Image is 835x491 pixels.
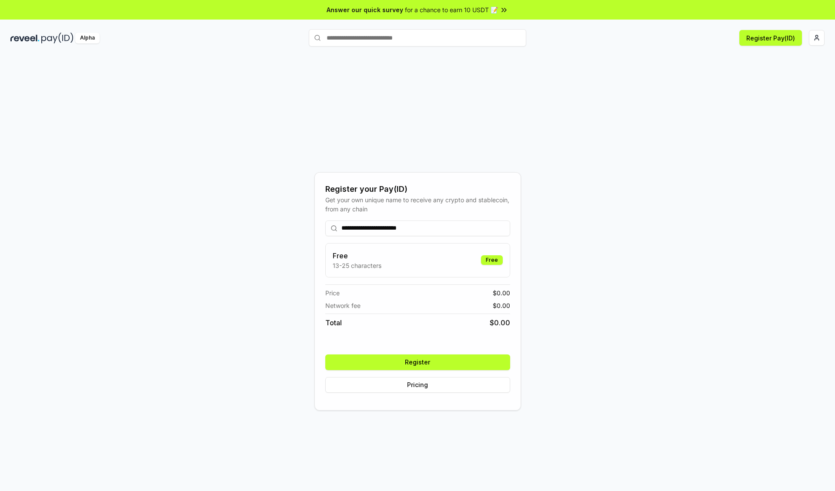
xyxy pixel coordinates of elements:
[75,33,100,43] div: Alpha
[739,30,802,46] button: Register Pay(ID)
[405,5,498,14] span: for a chance to earn 10 USDT 📝
[333,251,381,261] h3: Free
[481,255,503,265] div: Free
[325,183,510,195] div: Register your Pay(ID)
[325,317,342,328] span: Total
[41,33,73,43] img: pay_id
[333,261,381,270] p: 13-25 characters
[325,195,510,214] div: Get your own unique name to receive any crypto and stablecoin, from any chain
[325,377,510,393] button: Pricing
[327,5,403,14] span: Answer our quick survey
[493,301,510,310] span: $ 0.00
[325,354,510,370] button: Register
[493,288,510,297] span: $ 0.00
[10,33,40,43] img: reveel_dark
[325,301,361,310] span: Network fee
[490,317,510,328] span: $ 0.00
[325,288,340,297] span: Price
